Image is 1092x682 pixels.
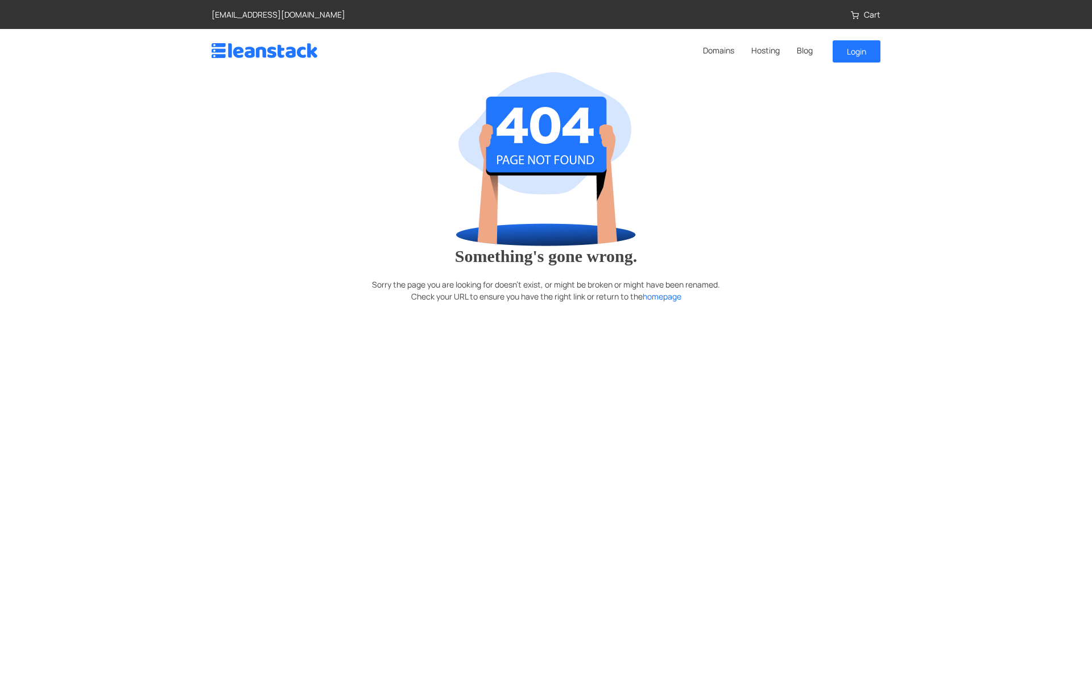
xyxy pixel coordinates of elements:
[851,9,880,20] a: Cart
[643,291,681,302] a: homepage
[372,246,720,267] h3: Something's gone wrong.
[372,278,720,302] p: Sorry the page you are looking for doesn't exist, or might be broken or might have been renamed. ...
[212,9,345,20] a: [EMAIL_ADDRESS][DOMAIN_NAME]
[788,43,821,57] a: Blog
[743,43,788,57] a: Hosting
[833,40,880,63] a: Login
[694,43,743,57] a: Domains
